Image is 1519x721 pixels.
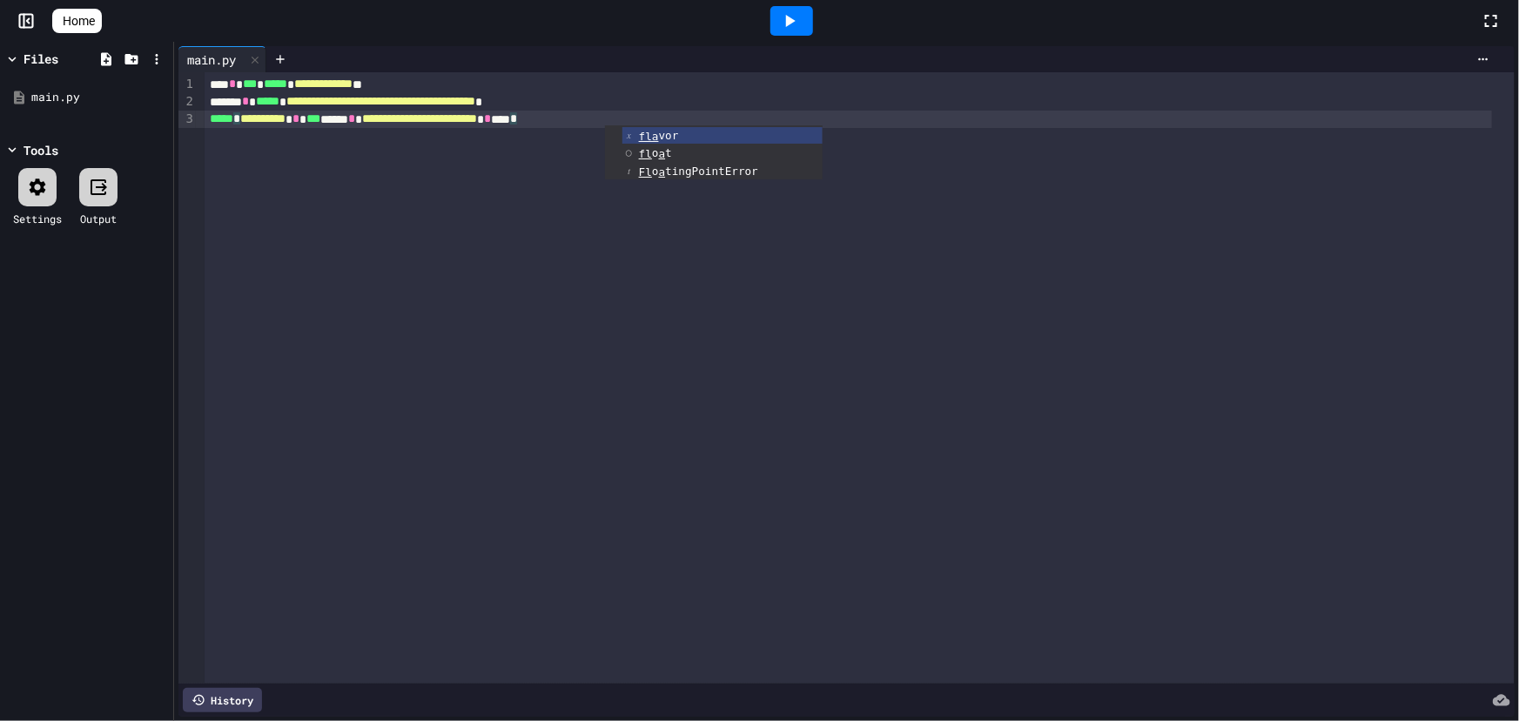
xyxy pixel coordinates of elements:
[63,12,95,30] span: Home
[639,129,679,142] span: vor
[659,165,666,179] span: a
[13,211,62,226] div: Settings
[639,165,758,178] span: o tingPointError
[178,76,196,93] div: 1
[183,688,262,712] div: History
[80,211,117,226] div: Output
[639,165,652,179] span: Fl
[24,141,58,159] div: Tools
[178,93,196,111] div: 2
[639,147,652,160] span: fl
[31,89,167,106] div: main.py
[639,130,659,143] span: fla
[639,146,672,159] span: o t
[52,9,102,33] a: Home
[605,125,823,179] ul: Completions
[659,147,666,160] span: a
[178,111,196,128] div: 3
[24,50,58,68] div: Files
[178,46,266,72] div: main.py
[178,51,245,69] div: main.py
